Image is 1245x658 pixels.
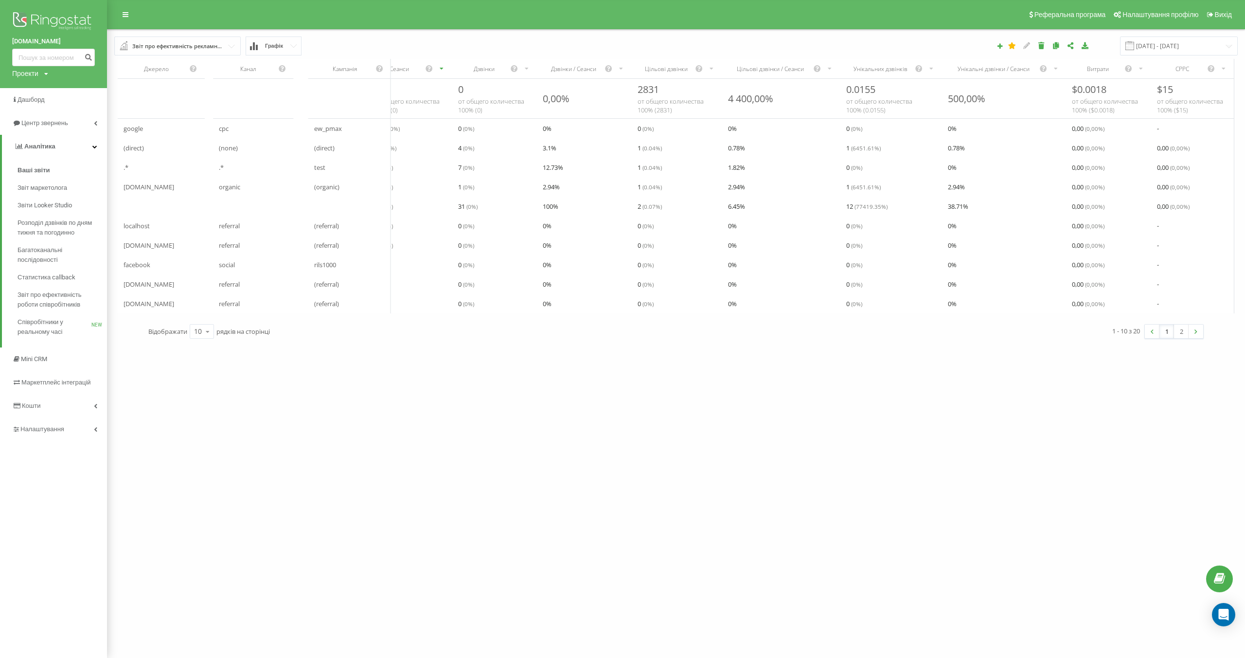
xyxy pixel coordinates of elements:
div: Цільові дзвінки / Сеанси [728,65,813,73]
i: Редагувати звіт [1023,42,1031,49]
span: ( 0,00 %) [1085,125,1104,132]
a: Аналiтика [2,135,107,158]
span: referral [219,220,240,232]
span: 0,00 [1072,298,1104,310]
span: 1 [638,181,662,193]
span: 0 [458,278,474,290]
span: 0 % [728,123,737,134]
span: 0 [846,259,862,271]
span: ew_pmax [314,123,342,134]
span: - [1157,220,1159,232]
i: Поділитися налаштуваннями звіту [1067,42,1075,49]
span: [DOMAIN_NAME] [124,278,174,290]
div: 4 400,00% [728,92,773,105]
span: Статистика callback [18,273,75,282]
span: 7 [458,162,474,173]
span: от общего количества 100% ( 2831 ) [638,97,704,114]
span: [DOMAIN_NAME] [124,181,174,193]
a: 1 [1159,325,1174,338]
div: Цільові дзвінки [638,65,695,73]
span: test [314,162,325,173]
span: ( 0,00 %) [1085,144,1104,152]
span: 1 [458,181,474,193]
span: 0 % [728,278,737,290]
span: 2.94 % [948,181,965,193]
span: 0 [458,220,474,232]
span: Налаштування [20,425,64,433]
span: localhost [124,220,150,232]
div: Кампанія [314,65,375,73]
span: 0,00 [1072,220,1104,232]
span: ( 0,00 %) [1085,183,1104,191]
span: Звіти Looker Studio [18,201,72,210]
div: 0,00% [543,92,569,105]
span: рядків на сторінці [216,327,270,336]
span: ( 0 %) [851,164,862,171]
button: Графік [246,37,302,55]
span: 0 [458,123,474,134]
span: (referral) [314,298,339,310]
span: - [1157,278,1159,290]
span: Вихід [1215,11,1232,18]
span: ( 0,00 %) [1170,183,1190,191]
span: 100 % [543,201,558,212]
span: ( 0 %) [851,300,862,308]
span: 1 [638,142,662,154]
span: ( 0 %) [463,183,474,191]
span: Співробітники у реальному часі [18,317,91,337]
span: 0 % [948,298,957,310]
span: 0 [638,298,654,310]
i: Видалити звіт [1037,42,1046,49]
span: Аналiтика [24,143,55,150]
span: 0 % [948,239,957,251]
span: 0 [638,239,654,251]
span: 0.78 % [728,142,745,154]
span: 2831 [638,83,659,96]
a: Багатоканальні послідовності [18,241,107,269]
span: 0,00 [1157,201,1190,212]
i: Завантажити звіт [1081,42,1089,49]
i: Цей звіт буде завантажено першим при відкритті Аналітики. Ви можете призначити будь-який інший ва... [1008,42,1016,49]
span: referral [219,239,240,251]
div: Open Intercom Messenger [1212,603,1235,626]
span: ( 0 %) [466,202,478,210]
span: (direct) [314,142,335,154]
span: ( 0 %) [463,241,474,249]
span: 0 % [948,259,957,271]
span: referral [219,298,240,310]
span: ( 0 %) [463,125,474,132]
span: 6.45 % [728,201,745,212]
span: 12 [846,201,888,212]
span: ( 0.04 %) [642,144,662,152]
span: от общего количества 100% ( 0 ) [373,97,440,114]
span: facebook [124,259,150,271]
span: ( 0,00 %) [1085,261,1104,269]
span: (referral) [314,278,339,290]
a: Співробітники у реальному часіNEW [18,313,107,341]
span: ( 0 %) [642,241,654,249]
span: Розподіл дзвінків по дням тижня та погодинно [18,218,102,238]
span: 2.94 % [728,181,745,193]
span: 2 [638,201,662,212]
span: ( 0,00 %) [1170,202,1190,210]
div: Дзвінки [458,65,510,73]
span: 0 % [728,259,737,271]
span: 0,00 [1072,259,1104,271]
div: Звіт про ефективність рекламних кампаній [132,41,224,52]
span: 0 [846,239,862,251]
span: - [1157,239,1159,251]
span: Багатоканальні послідовності [18,245,102,265]
span: 0,00 [1072,278,1104,290]
span: 1.82 % [728,162,745,173]
span: 3.1 % [543,142,556,154]
div: 500,00% [948,92,985,105]
div: Проекти [12,69,38,78]
i: Створити звіт [996,43,1003,49]
span: 0,00 [1072,142,1104,154]
span: 0 [638,278,654,290]
span: ( 6451.61 %) [851,183,881,191]
div: Канал [219,65,278,73]
span: 0 [458,298,474,310]
span: Звіт маркетолога [18,183,67,193]
span: Реферальна програма [1034,11,1106,18]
